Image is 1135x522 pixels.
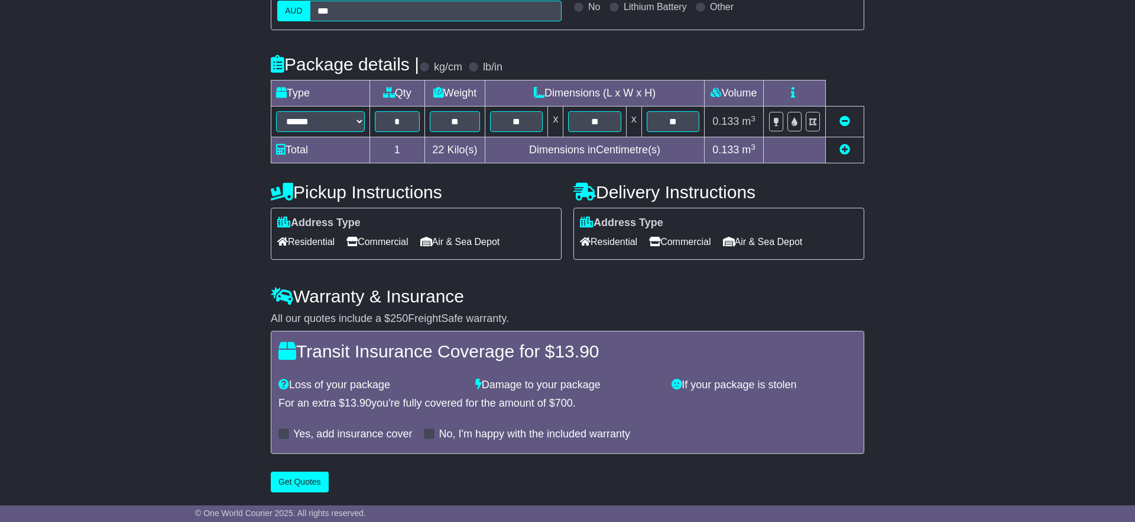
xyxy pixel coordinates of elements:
[346,233,408,251] span: Commercial
[649,233,711,251] span: Commercial
[666,379,862,392] div: If your package is stolen
[742,115,755,127] span: m
[839,144,850,156] a: Add new item
[483,61,502,74] label: lb/in
[573,182,864,202] h4: Delivery Instructions
[293,428,412,441] label: Yes, add insurance cover
[277,217,361,230] label: Address Type
[195,508,366,518] span: © One World Courier 2025. All rights reserved.
[439,428,630,441] label: No, I'm happy with the included warranty
[390,312,408,324] span: 250
[839,115,850,127] a: Remove this item
[710,1,734,12] label: Other
[580,217,663,230] label: Address Type
[624,1,687,12] label: Lithium Battery
[485,80,705,107] td: Dimensions (L x W x H)
[271,54,419,74] h4: Package details |
[469,379,666,392] div: Damage to your package
[278,341,857,361] h4: Transit Insurance Coverage for $
[434,61,462,74] label: kg/cm
[555,397,573,409] span: 700
[271,182,562,202] h4: Pickup Instructions
[580,233,637,251] span: Residential
[588,1,600,12] label: No
[271,472,329,492] button: Get Quotes
[278,397,857,410] div: For an extra $ you're fully covered for the amount of $ .
[345,397,371,409] span: 13.90
[704,80,763,107] td: Volume
[424,80,485,107] td: Weight
[271,80,370,107] td: Type
[273,379,469,392] div: Loss of your package
[271,312,864,326] div: All our quotes include a $ FreightSafe warranty.
[751,114,755,123] sup: 3
[271,137,370,163] td: Total
[554,341,599,361] span: 13.90
[485,137,705,163] td: Dimensions in Centimetre(s)
[626,107,641,137] td: x
[751,143,755,152] sup: 3
[742,144,755,156] span: m
[712,115,739,127] span: 0.133
[723,233,803,251] span: Air & Sea Depot
[370,137,425,163] td: 1
[432,144,444,156] span: 22
[370,80,425,107] td: Qty
[712,144,739,156] span: 0.133
[271,286,864,306] h4: Warranty & Insurance
[277,1,310,21] label: AUD
[277,233,335,251] span: Residential
[424,137,485,163] td: Kilo(s)
[548,107,563,137] td: x
[420,233,500,251] span: Air & Sea Depot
